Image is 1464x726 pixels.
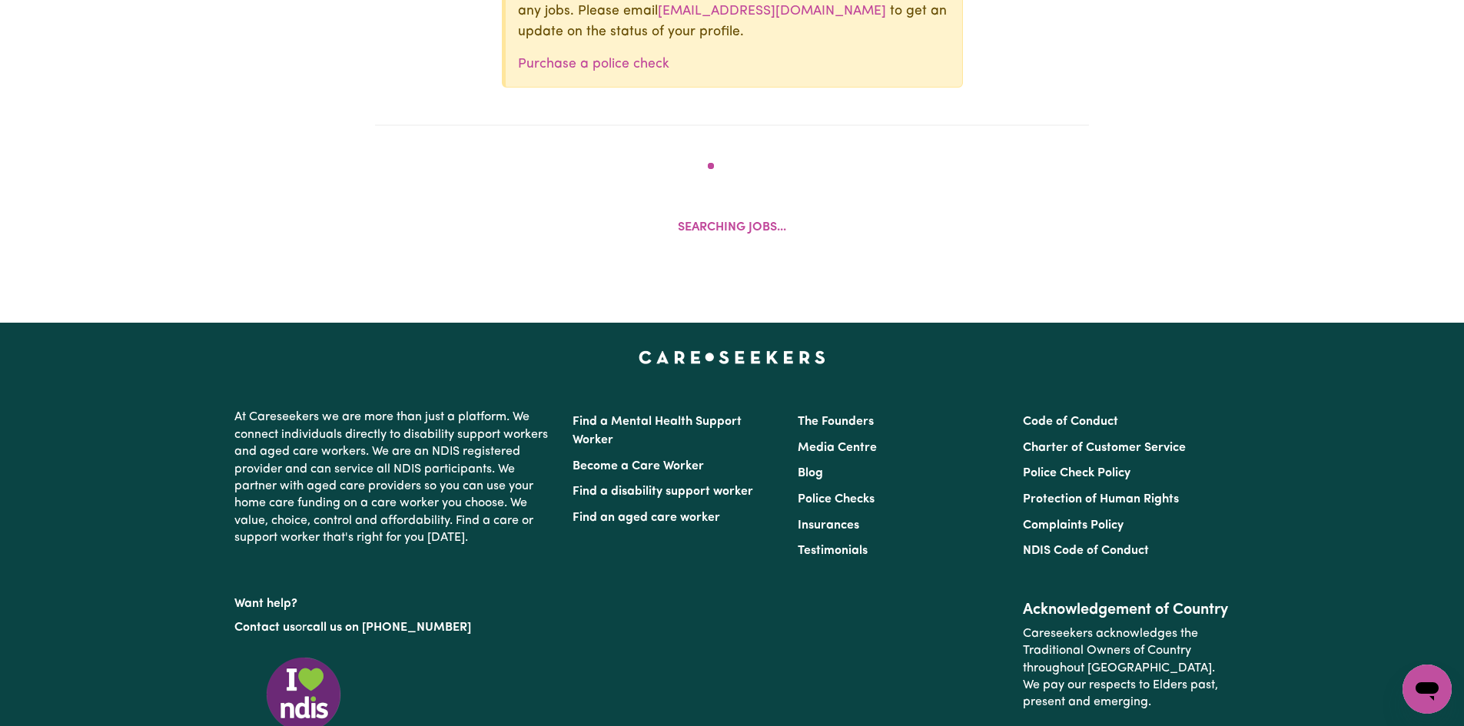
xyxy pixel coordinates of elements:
a: Charter of Customer Service [1023,442,1186,454]
a: Code of Conduct [1023,416,1118,428]
a: Find a Mental Health Support Worker [573,416,742,446]
a: Blog [798,467,823,479]
a: Police Checks [798,493,875,506]
a: Contact us [234,622,295,634]
p: Careseekers acknowledges the Traditional Owners of Country throughout [GEOGRAPHIC_DATA]. We pay o... [1023,619,1230,718]
a: call us on [PHONE_NUMBER] [307,622,471,634]
p: or [234,613,554,642]
a: Insurances [798,519,859,532]
a: Careseekers home page [639,350,825,363]
a: Police Check Policy [1023,467,1130,479]
p: Want help? [234,589,554,612]
a: Find an aged care worker [573,512,720,524]
a: Media Centre [798,442,877,454]
a: Complaints Policy [1023,519,1124,532]
a: NDIS Code of Conduct [1023,545,1149,557]
iframe: Button to launch messaging window, conversation in progress [1403,665,1452,714]
a: Find a disability support worker [573,486,753,498]
a: The Founders [798,416,874,428]
p: Searching jobs... [678,218,786,237]
a: Testimonials [798,545,868,557]
p: At Careseekers we are more than just a platform. We connect individuals directly to disability su... [234,403,554,552]
h2: Acknowledgement of Country [1023,601,1230,619]
a: Become a Care Worker [573,460,704,472]
a: Purchase a police check [518,58,669,71]
a: [EMAIL_ADDRESS][DOMAIN_NAME] [658,5,886,18]
a: Protection of Human Rights [1023,493,1179,506]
